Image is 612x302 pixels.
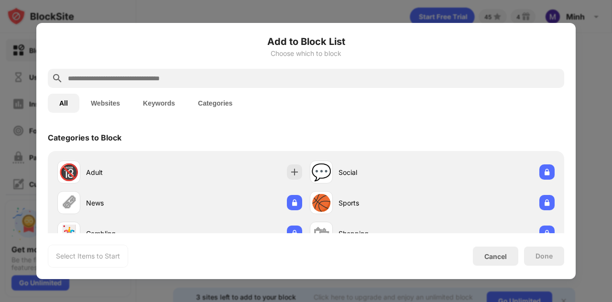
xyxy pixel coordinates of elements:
img: search.svg [52,73,63,84]
h6: Add to Block List [48,34,564,49]
button: Keywords [131,94,186,113]
div: Done [535,252,553,260]
div: Choose which to block [48,50,564,57]
div: 🏀 [311,193,331,213]
button: Categories [186,94,244,113]
div: Shopping [339,228,432,238]
div: 💬 [311,162,331,182]
div: 🃏 [59,224,79,243]
div: Adult [86,167,180,177]
button: All [48,94,79,113]
div: Sports [339,198,432,208]
div: Gambling [86,228,180,238]
div: 🗞 [61,193,77,213]
div: 🛍 [313,224,329,243]
div: Categories to Block [48,133,121,142]
div: Social [339,167,432,177]
div: Cancel [484,252,507,260]
div: Select Items to Start [56,251,120,261]
div: News [86,198,180,208]
button: Websites [79,94,131,113]
div: 🔞 [59,162,79,182]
